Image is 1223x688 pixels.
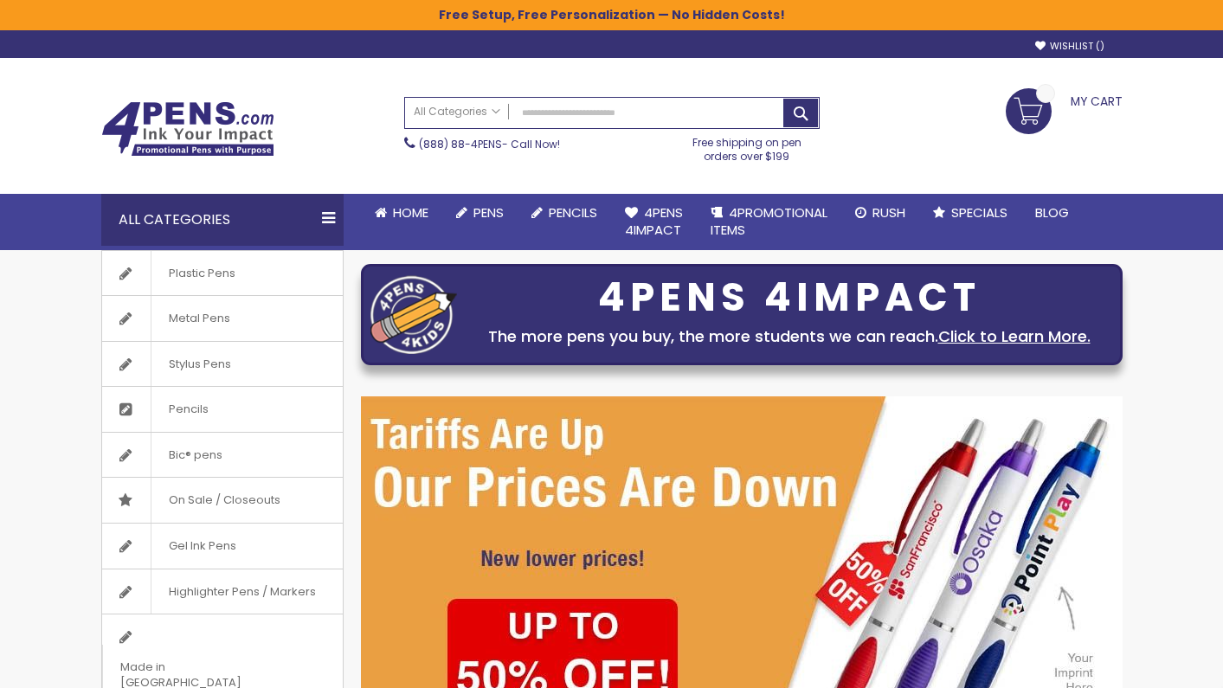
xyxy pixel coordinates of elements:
img: four_pen_logo.png [370,275,457,354]
a: Pens [442,194,518,232]
a: On Sale / Closeouts [102,478,343,523]
a: Home [361,194,442,232]
span: Gel Ink Pens [151,524,254,569]
a: 4PROMOTIONALITEMS [697,194,841,250]
span: Blog [1035,203,1069,222]
a: Blog [1021,194,1083,232]
div: 4PENS 4IMPACT [466,280,1113,316]
span: 4Pens 4impact [625,203,683,239]
a: Rush [841,194,919,232]
a: Pencils [518,194,611,232]
div: Free shipping on pen orders over $199 [674,129,820,164]
span: Rush [872,203,905,222]
a: Highlighter Pens / Markers [102,569,343,614]
span: All Categories [414,105,500,119]
div: The more pens you buy, the more students we can reach. [466,325,1113,349]
a: Plastic Pens [102,251,343,296]
a: Metal Pens [102,296,343,341]
span: - Call Now! [419,137,560,151]
a: Wishlist [1035,40,1104,53]
img: 4Pens Custom Pens and Promotional Products [101,101,274,157]
a: Pencils [102,387,343,432]
a: Specials [919,194,1021,232]
a: Click to Learn More. [938,325,1091,347]
span: 4PROMOTIONAL ITEMS [711,203,827,239]
span: Pencils [151,387,226,432]
span: Pens [473,203,504,222]
a: Stylus Pens [102,342,343,387]
span: Plastic Pens [151,251,253,296]
a: Gel Ink Pens [102,524,343,569]
a: 4Pens4impact [611,194,697,250]
span: On Sale / Closeouts [151,478,298,523]
div: All Categories [101,194,344,246]
span: Bic® pens [151,433,240,478]
span: Home [393,203,428,222]
a: Bic® pens [102,433,343,478]
span: Specials [951,203,1007,222]
span: Stylus Pens [151,342,248,387]
span: Metal Pens [151,296,248,341]
a: All Categories [405,98,509,126]
span: Pencils [549,203,597,222]
a: (888) 88-4PENS [419,137,502,151]
span: Highlighter Pens / Markers [151,569,333,614]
